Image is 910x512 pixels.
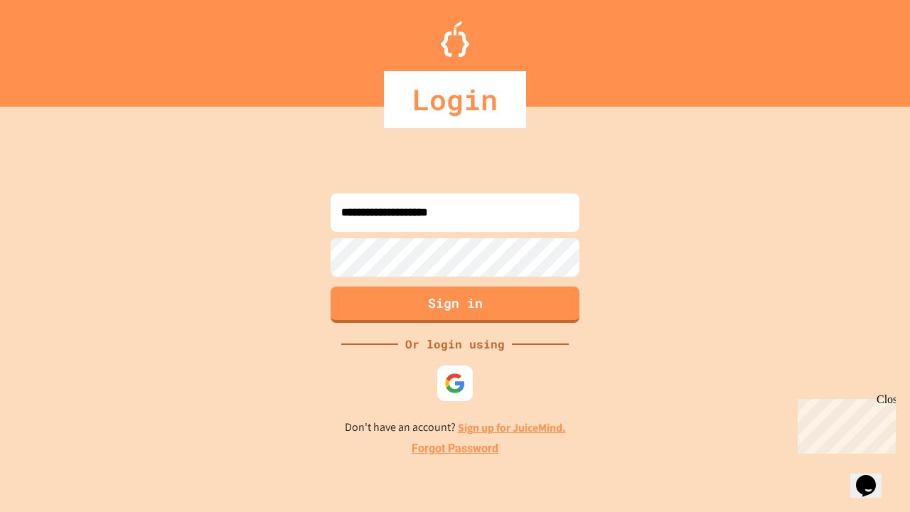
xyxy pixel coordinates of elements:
iframe: chat widget [792,393,896,454]
div: Login [384,71,526,128]
div: Or login using [398,336,512,353]
p: Don't have an account? [345,419,566,437]
div: Chat with us now!Close [6,6,98,90]
iframe: chat widget [850,455,896,498]
a: Sign up for JuiceMind. [458,420,566,435]
img: Logo.svg [441,21,469,57]
img: google-icon.svg [444,373,466,394]
button: Sign in [331,287,579,323]
a: Forgot Password [412,440,498,457]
